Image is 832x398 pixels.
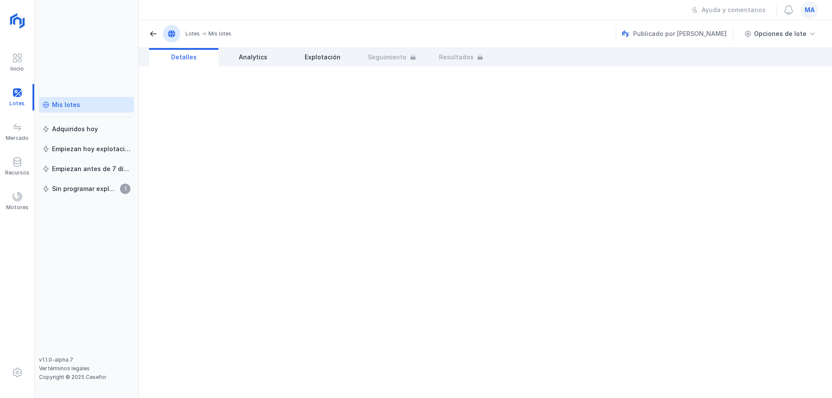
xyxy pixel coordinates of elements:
[754,29,806,38] div: Opciones de lote
[52,100,80,109] div: Mis lotes
[185,30,200,37] div: Lotes
[622,30,629,37] img: nemus.svg
[686,3,771,17] button: Ayuda y comentarios
[39,161,134,177] a: Empiezan antes de 7 días
[305,53,341,61] span: Explotación
[52,184,117,193] div: Sin programar explotación
[239,53,267,61] span: Analytics
[39,374,134,381] div: Copyright © 2025 Cesefor
[439,53,474,61] span: Resultados
[39,181,134,197] a: Sin programar explotación1
[6,204,29,211] div: Motores
[368,53,406,61] span: Seguimiento
[5,169,29,176] div: Recursos
[10,65,24,72] div: Inicio
[39,356,134,363] div: v1.1.0-alpha.7
[52,145,130,153] div: Empiezan hoy explotación
[120,184,130,194] span: 1
[805,6,815,14] span: ma
[52,165,130,173] div: Empiezan antes de 7 días
[39,141,134,157] a: Empiezan hoy explotación
[52,125,98,133] div: Adquiridos hoy
[39,365,90,372] a: Ver términos legales
[6,10,28,32] img: logoRight.svg
[622,27,734,40] div: Publicado por [PERSON_NAME]
[218,48,288,66] a: Analytics
[426,48,496,66] a: Resultados
[39,121,134,137] a: Adquiridos hoy
[6,135,29,142] div: Mercado
[171,53,197,61] span: Detalles
[357,48,426,66] a: Seguimiento
[702,6,766,14] div: Ayuda y comentarios
[288,48,357,66] a: Explotación
[39,97,134,113] a: Mis lotes
[149,48,218,66] a: Detalles
[208,30,231,37] div: Mis lotes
